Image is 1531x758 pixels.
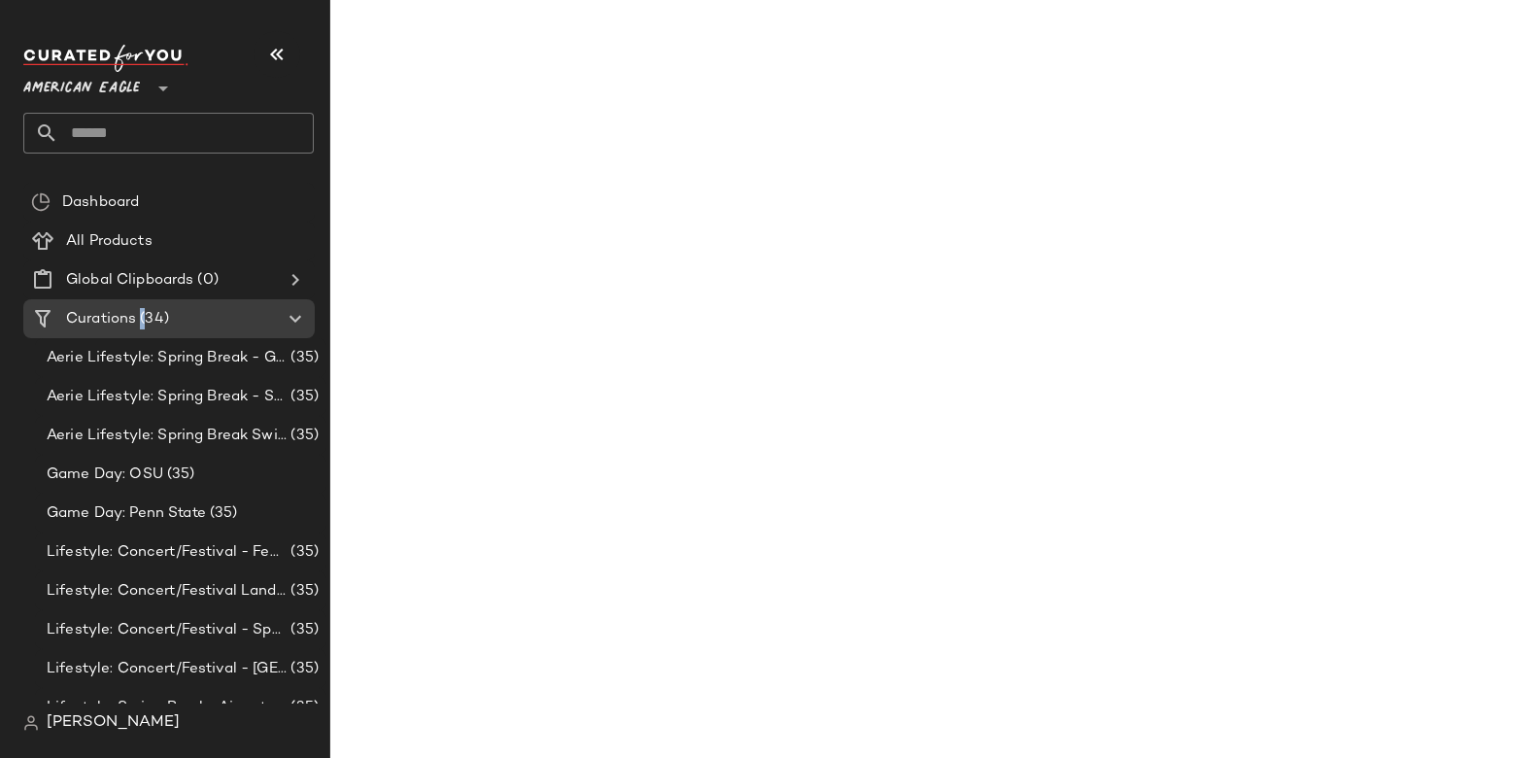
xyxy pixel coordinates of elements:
[163,464,195,486] span: (35)
[47,711,180,735] span: [PERSON_NAME]
[287,541,319,564] span: (35)
[23,715,39,731] img: svg%3e
[287,580,319,603] span: (35)
[136,308,169,330] span: (34)
[47,386,287,408] span: Aerie Lifestyle: Spring Break - Sporty
[23,66,140,101] span: American Eagle
[47,541,287,564] span: Lifestyle: Concert/Festival - Femme
[47,425,287,447] span: Aerie Lifestyle: Spring Break Swimsuits Landing Page
[287,386,319,408] span: (35)
[206,502,238,525] span: (35)
[193,269,218,292] span: (0)
[66,308,136,330] span: Curations
[287,658,319,680] span: (35)
[31,192,51,212] img: svg%3e
[287,425,319,447] span: (35)
[47,697,287,719] span: Lifestyle: Spring Break- Airport Style
[66,269,193,292] span: Global Clipboards
[66,230,153,253] span: All Products
[47,347,287,369] span: Aerie Lifestyle: Spring Break - Girly/Femme
[62,191,139,214] span: Dashboard
[47,464,163,486] span: Game Day: OSU
[287,697,319,719] span: (35)
[23,45,188,72] img: cfy_white_logo.C9jOOHJF.svg
[47,502,206,525] span: Game Day: Penn State
[47,658,287,680] span: Lifestyle: Concert/Festival - [GEOGRAPHIC_DATA]
[287,619,319,641] span: (35)
[47,580,287,603] span: Lifestyle: Concert/Festival Landing Page
[287,347,319,369] span: (35)
[47,619,287,641] span: Lifestyle: Concert/Festival - Sporty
